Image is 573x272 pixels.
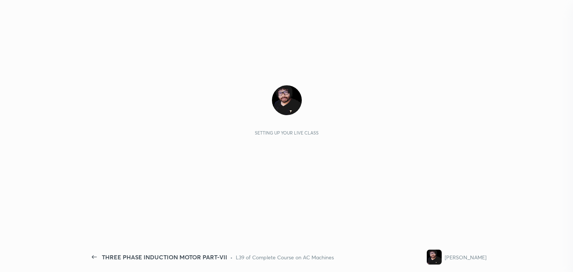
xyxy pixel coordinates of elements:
[102,253,227,262] div: THREE PHASE INDUCTION MOTOR PART-VII
[272,85,302,115] img: 5ced908ece4343448b4c182ab94390f6.jpg
[236,253,334,261] div: L39 of Complete Course on AC Machines
[427,250,442,265] img: 5ced908ece4343448b4c182ab94390f6.jpg
[230,253,233,261] div: •
[445,253,486,261] div: [PERSON_NAME]
[255,130,319,136] div: Setting up your live class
